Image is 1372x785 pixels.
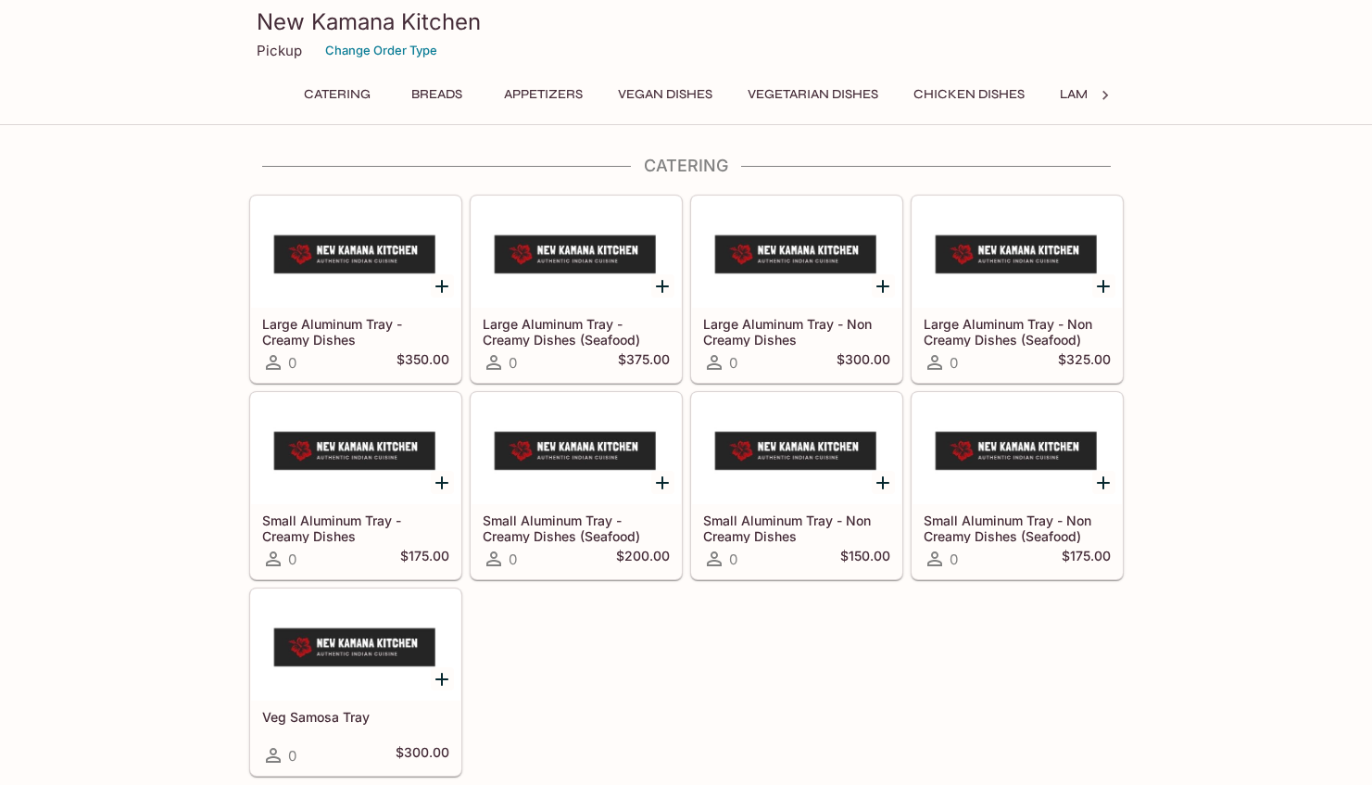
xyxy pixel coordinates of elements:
[691,196,902,383] a: Large Aluminum Tray - Non Creamy Dishes0$300.00
[912,392,1123,579] a: Small Aluminum Tray - Non Creamy Dishes (Seafood)0$175.00
[288,354,296,372] span: 0
[950,354,958,372] span: 0
[651,274,674,298] button: Add Large Aluminum Tray - Creamy Dishes (Seafood)
[251,393,460,504] div: Small Aluminum Tray - Creamy Dishes
[471,392,682,579] a: Small Aluminum Tray - Creamy Dishes (Seafood)0$200.00
[396,82,479,108] button: Breads
[494,82,593,108] button: Appetizers
[1058,351,1111,374] h5: $325.00
[912,196,1123,383] a: Large Aluminum Tray - Non Creamy Dishes (Seafood)0$325.00
[616,548,670,570] h5: $200.00
[618,351,670,374] h5: $375.00
[608,82,723,108] button: Vegan Dishes
[692,196,901,308] div: Large Aluminum Tray - Non Creamy Dishes
[840,548,890,570] h5: $150.00
[250,196,461,383] a: Large Aluminum Tray - Creamy Dishes0$350.00
[249,156,1124,176] h4: Catering
[251,589,460,701] div: Veg Samosa Tray
[913,393,1122,504] div: Small Aluminum Tray - Non Creamy Dishes (Seafood)
[483,316,670,347] h5: Large Aluminum Tray - Creamy Dishes (Seafood)
[262,709,449,725] h5: Veg Samosa Tray
[262,316,449,347] h5: Large Aluminum Tray - Creamy Dishes
[903,82,1035,108] button: Chicken Dishes
[950,551,958,568] span: 0
[703,316,890,347] h5: Large Aluminum Tray - Non Creamy Dishes
[691,392,902,579] a: Small Aluminum Tray - Non Creamy Dishes0$150.00
[729,551,737,568] span: 0
[288,747,296,765] span: 0
[472,196,681,308] div: Large Aluminum Tray - Creamy Dishes (Seafood)
[257,7,1116,36] h3: New Kamana Kitchen
[1092,274,1115,298] button: Add Large Aluminum Tray - Non Creamy Dishes (Seafood)
[651,471,674,494] button: Add Small Aluminum Tray - Creamy Dishes (Seafood)
[317,36,446,65] button: Change Order Type
[924,316,1111,347] h5: Large Aluminum Tray - Non Creamy Dishes (Seafood)
[294,82,381,108] button: Catering
[1062,548,1111,570] h5: $175.00
[431,471,454,494] button: Add Small Aluminum Tray - Creamy Dishes
[872,274,895,298] button: Add Large Aluminum Tray - Non Creamy Dishes
[729,354,737,372] span: 0
[1050,82,1155,108] button: Lamb Dishes
[703,513,890,543] h5: Small Aluminum Tray - Non Creamy Dishes
[483,513,670,543] h5: Small Aluminum Tray - Creamy Dishes (Seafood)
[837,351,890,374] h5: $300.00
[250,392,461,579] a: Small Aluminum Tray - Creamy Dishes0$175.00
[288,551,296,568] span: 0
[257,42,302,59] p: Pickup
[471,196,682,383] a: Large Aluminum Tray - Creamy Dishes (Seafood)0$375.00
[431,667,454,690] button: Add Veg Samosa Tray
[924,513,1111,543] h5: Small Aluminum Tray - Non Creamy Dishes (Seafood)
[872,471,895,494] button: Add Small Aluminum Tray - Non Creamy Dishes
[431,274,454,298] button: Add Large Aluminum Tray - Creamy Dishes
[251,196,460,308] div: Large Aluminum Tray - Creamy Dishes
[472,393,681,504] div: Small Aluminum Tray - Creamy Dishes (Seafood)
[400,548,449,570] h5: $175.00
[250,589,461,776] a: Veg Samosa Tray0$300.00
[396,351,449,374] h5: $350.00
[262,513,449,543] h5: Small Aluminum Tray - Creamy Dishes
[509,354,517,372] span: 0
[692,393,901,504] div: Small Aluminum Tray - Non Creamy Dishes
[396,744,449,766] h5: $300.00
[509,551,517,568] span: 0
[1092,471,1115,494] button: Add Small Aluminum Tray - Non Creamy Dishes (Seafood)
[737,82,888,108] button: Vegetarian Dishes
[913,196,1122,308] div: Large Aluminum Tray - Non Creamy Dishes (Seafood)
